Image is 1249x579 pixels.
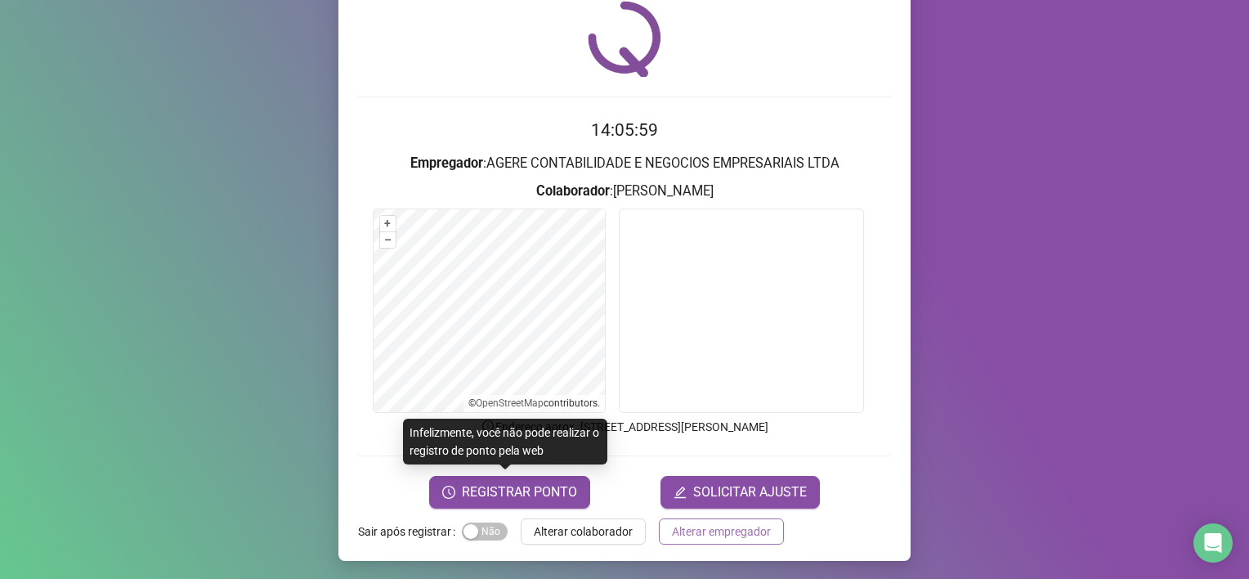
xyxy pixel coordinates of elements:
[429,476,590,509] button: REGISTRAR PONTO
[462,482,577,502] span: REGISTRAR PONTO
[380,232,396,248] button: –
[534,523,633,541] span: Alterar colaborador
[358,418,891,436] p: Endereço aprox. : [STREET_ADDRESS][PERSON_NAME]
[591,120,658,140] time: 14:05:59
[660,476,820,509] button: editSOLICITAR AJUSTE
[1193,523,1233,563] div: Open Intercom Messenger
[358,153,891,174] h3: : AGERE CONTABILIDADE E NEGOCIOS EMPRESARIAIS LTDA
[588,1,661,77] img: QRPoint
[521,518,646,545] button: Alterar colaborador
[358,181,891,202] h3: : [PERSON_NAME]
[693,482,807,502] span: SOLICITAR AJUSTE
[476,397,544,409] a: OpenStreetMap
[358,518,462,545] label: Sair após registrar
[674,486,687,499] span: edit
[672,523,771,541] span: Alterar empregador
[659,518,784,545] button: Alterar empregador
[410,155,483,171] strong: Empregador
[380,216,396,231] button: +
[403,419,607,465] div: Infelizmente, você não pode realizar o registro de ponto pela web
[536,183,610,199] strong: Colaborador
[468,397,600,409] li: © contributors.
[442,486,455,499] span: clock-circle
